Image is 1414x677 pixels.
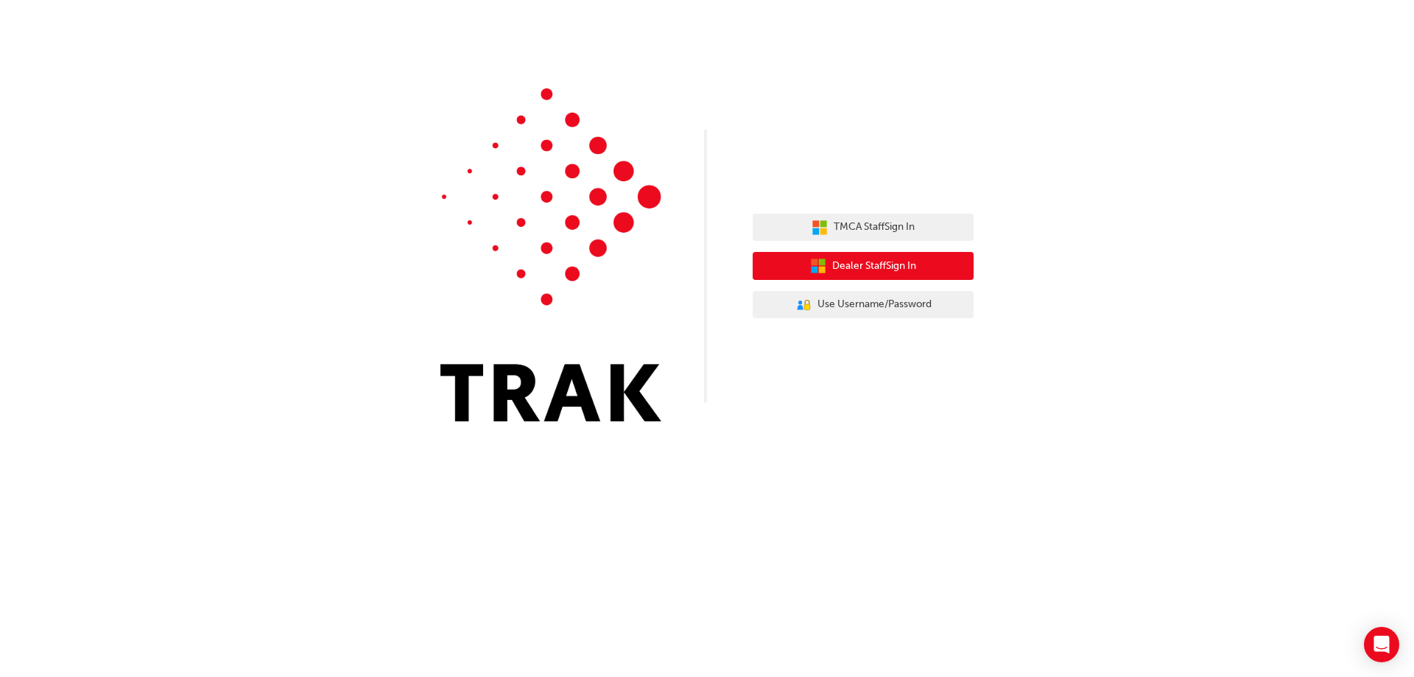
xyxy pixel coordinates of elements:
button: Dealer StaffSign In [753,252,974,280]
button: TMCA StaffSign In [753,214,974,242]
img: Trak [440,88,661,421]
span: Dealer Staff Sign In [832,258,916,275]
div: Open Intercom Messenger [1364,627,1399,662]
span: TMCA Staff Sign In [834,219,915,236]
button: Use Username/Password [753,291,974,319]
span: Use Username/Password [817,296,932,313]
